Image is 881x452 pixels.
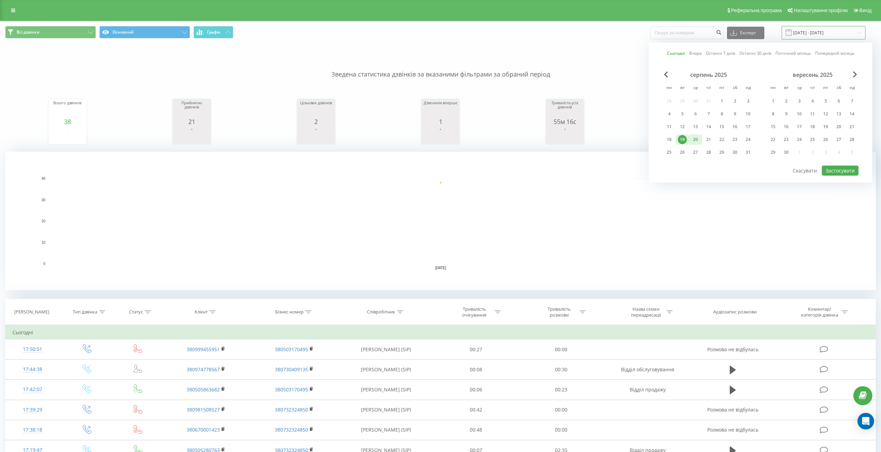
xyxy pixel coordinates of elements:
div: Коментар/категорія дзвінка [799,306,840,318]
div: ср 27 серп 2025 р. [689,147,702,158]
td: Відділ обслуговування [603,360,692,380]
div: 21 [704,135,713,144]
button: Застосувати [822,166,858,176]
div: сб 23 серп 2025 р. [728,134,741,145]
div: нд 3 серп 2025 р. [741,96,755,106]
div: пн 22 вер 2025 р. [766,134,780,145]
text: 40 [42,177,46,180]
div: Статус [129,309,143,315]
div: 22 [768,135,777,144]
div: 21 [847,122,856,131]
abbr: середа [794,83,804,94]
td: 00:00 [519,339,603,360]
div: A chart. [174,125,209,146]
span: Розмова не відбулась [707,426,758,433]
div: [PERSON_NAME] [14,309,49,315]
div: Співробітник [367,309,395,315]
div: Бізнес номер [275,309,304,315]
a: 380670001423 [187,426,220,433]
div: 30 [730,148,739,157]
div: пт 29 серп 2025 р. [715,147,728,158]
span: Next Month [853,71,857,78]
div: 25 [808,135,817,144]
a: 380974778567 [187,366,220,373]
div: вт 12 серп 2025 р. [676,122,689,132]
div: 31 [744,148,753,157]
td: 00:42 [434,400,519,420]
div: 27 [834,135,843,144]
abbr: п’ятниця [717,83,727,94]
div: сб 13 вер 2025 р. [832,109,845,119]
div: нд 21 вер 2025 р. [845,122,858,132]
div: пн 18 серп 2025 р. [663,134,676,145]
a: Останні 7 днів [706,50,735,56]
div: чт 4 вер 2025 р. [806,96,819,106]
a: 380503170495 [275,346,308,353]
text: 10 [42,241,46,245]
div: вт 19 серп 2025 р. [676,134,689,145]
div: пн 25 серп 2025 р. [663,147,676,158]
a: 380999455951 [187,346,220,353]
abbr: п’ятниця [820,83,831,94]
div: вт 9 вер 2025 р. [780,109,793,119]
a: Поточний місяць [775,50,811,56]
a: Сьогодні [667,50,685,56]
abbr: понеділок [768,83,778,94]
div: Прийнятих дзвінків [174,101,209,118]
td: [PERSON_NAME] (SIP) [339,400,434,420]
div: 17:39:29 [12,403,53,417]
div: пн 11 серп 2025 р. [663,122,676,132]
div: Назва схеми переадресації [628,306,665,318]
span: Розмова не відбулась [707,406,758,413]
svg: A chart. [548,125,582,146]
td: 00:00 [519,400,603,420]
div: пн 1 вер 2025 р. [766,96,780,106]
div: Тривалість очікування [456,306,493,318]
div: Тип дзвінка [73,309,97,315]
div: Клієнт [195,309,208,315]
div: 8 [768,109,777,118]
div: 18 [808,122,817,131]
div: сб 2 серп 2025 р. [728,96,741,106]
abbr: вівторок [677,83,687,94]
div: 9 [782,109,791,118]
span: Розмова не відбулась [707,346,758,353]
div: серпень 2025 [663,71,755,78]
td: [PERSON_NAME] (SIP) [339,339,434,360]
span: Всі дзвінки [17,29,39,35]
div: 19 [821,122,830,131]
div: пт 19 вер 2025 р. [819,122,832,132]
div: 18 [665,135,674,144]
div: чт 25 вер 2025 р. [806,134,819,145]
div: сб 6 вер 2025 р. [832,96,845,106]
div: нд 17 серп 2025 р. [741,122,755,132]
div: 8 [717,109,726,118]
div: сб 9 серп 2025 р. [728,109,741,119]
div: 20 [691,135,700,144]
div: 7 [704,109,713,118]
div: 2 [782,97,791,106]
div: сб 30 серп 2025 р. [728,147,741,158]
abbr: понеділок [664,83,674,94]
div: 19 [678,135,687,144]
a: Останні 30 днів [739,50,771,56]
div: 17:42:07 [12,383,53,396]
div: ср 17 вер 2025 р. [793,122,806,132]
abbr: четвер [807,83,818,94]
div: ср 3 вер 2025 р. [793,96,806,106]
abbr: неділя [743,83,753,94]
span: Previous Month [664,71,668,78]
abbr: неділя [847,83,857,94]
div: вт 26 серп 2025 р. [676,147,689,158]
div: 17 [744,122,753,131]
a: Вчора [689,50,702,56]
svg: A chart. [5,152,876,290]
td: 00:00 [519,420,603,440]
div: 29 [717,148,726,157]
div: нд 31 серп 2025 р. [741,147,755,158]
div: сб 20 вер 2025 р. [832,122,845,132]
abbr: середа [690,83,701,94]
svg: A chart. [423,125,458,146]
